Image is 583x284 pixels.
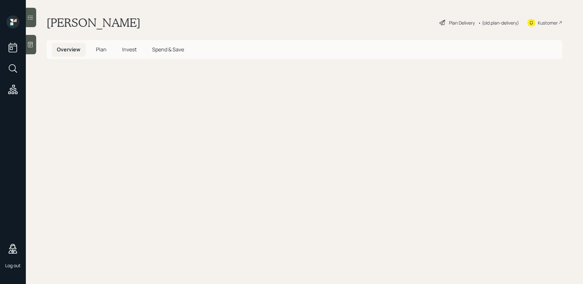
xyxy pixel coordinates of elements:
[152,46,184,53] span: Spend & Save
[47,16,141,30] h1: [PERSON_NAME]
[122,46,137,53] span: Invest
[96,46,107,53] span: Plan
[5,262,21,268] div: Log out
[57,46,80,53] span: Overview
[449,19,475,26] div: Plan Delivery
[478,19,519,26] div: • (old plan-delivery)
[538,19,558,26] div: Kustomer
